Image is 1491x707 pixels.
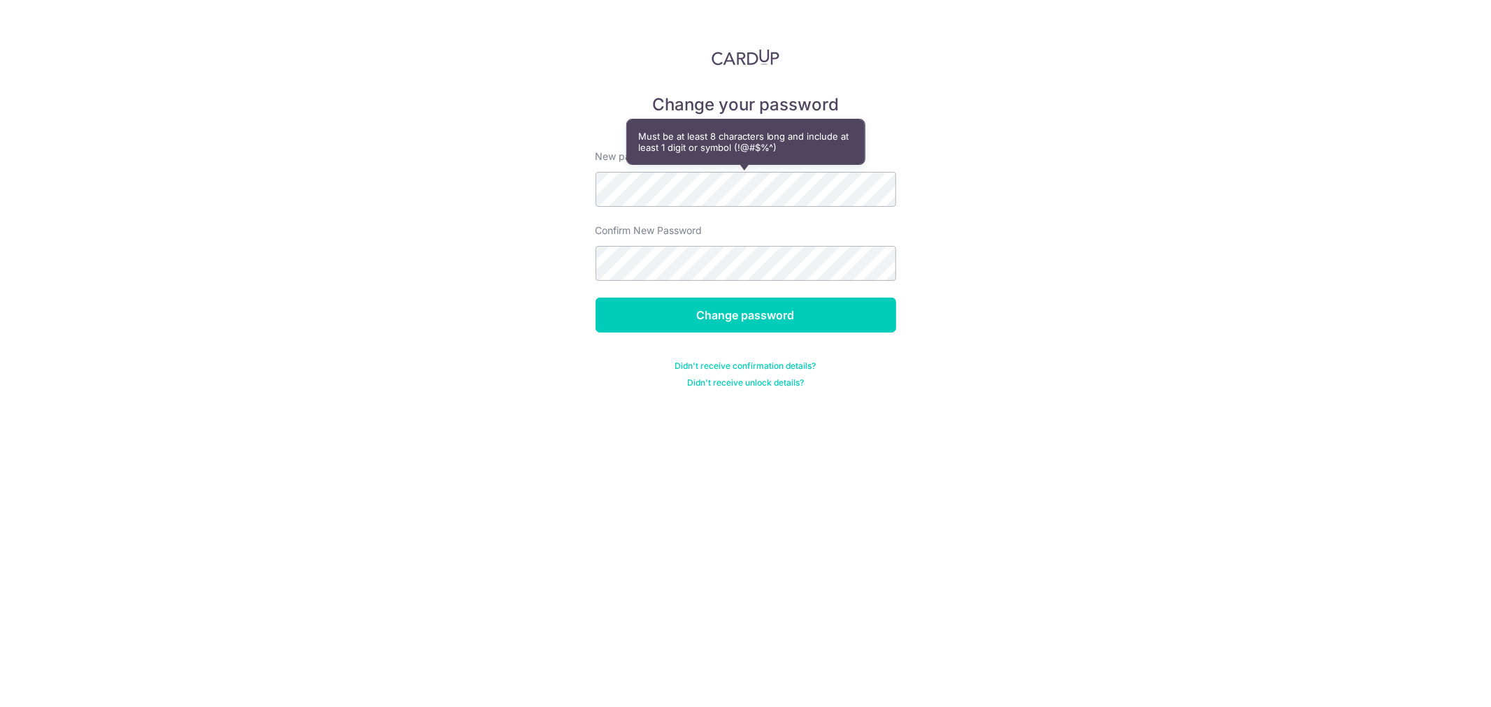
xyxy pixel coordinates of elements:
div: Must be at least 8 characters long and include at least 1 digit or symbol (!@#$%^) [627,119,865,164]
label: New password [596,150,664,163]
h5: Change your password [596,94,896,116]
img: CardUp Logo [712,49,780,66]
a: Didn't receive unlock details? [687,377,804,388]
input: Change password [596,298,896,333]
label: Confirm New Password [596,224,703,238]
a: Didn't receive confirmation details? [675,360,816,372]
